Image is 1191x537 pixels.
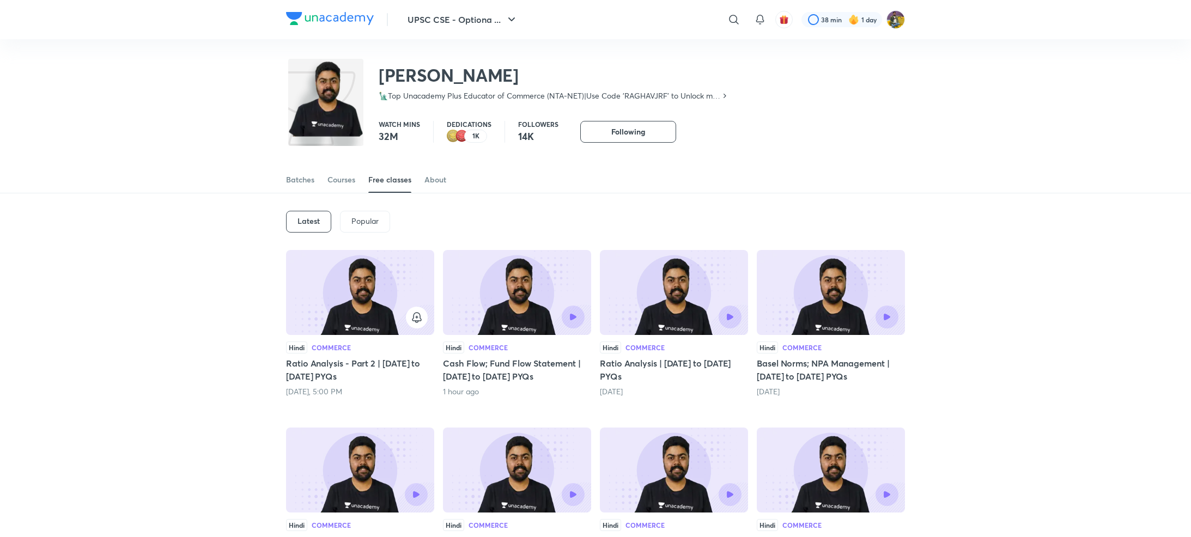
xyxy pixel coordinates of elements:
span: Following [611,126,645,137]
div: Commerce [625,344,665,351]
h2: [PERSON_NAME] [379,64,729,86]
h6: Latest [297,217,320,225]
div: Hindi [286,341,307,353]
a: Company Logo [286,12,374,28]
button: UPSC CSE - Optiona ... [401,9,525,30]
img: avatar [779,15,789,25]
img: streak [848,14,859,25]
a: Free classes [368,167,411,193]
div: Hindi [600,341,621,353]
div: 1 hour ago [443,386,591,397]
p: Popular [351,217,379,225]
p: Followers [518,121,558,127]
p: 1K [472,132,479,140]
div: Today, 5:00 PM [286,386,434,397]
div: Ratio Analysis | June 2012 to June 2025 PYQs [600,250,748,397]
button: Following [580,121,676,143]
div: About [424,174,446,185]
div: Courses [327,174,355,185]
div: Hindi [443,519,464,531]
div: Commerce [782,522,822,528]
p: 🗽Top Unacademy Plus Educator of Commerce (NTA-NET)|Use Code 'RAGHAVJRF' to Unlock my Free Content... [379,90,720,101]
a: About [424,167,446,193]
div: Batches [286,174,314,185]
div: Commerce [312,522,351,528]
p: 32M [379,130,420,143]
div: 9 days ago [600,386,748,397]
h5: Ratio Analysis | [DATE] to [DATE] PYQs [600,357,748,383]
div: Hindi [286,519,307,531]
div: Cash Flow; Fund Flow Statement | June 2012 to June 2025 PYQs [443,250,591,397]
div: Hindi [757,341,778,353]
div: Basel Norms; NPA Management | June 2012 to June 2025 PYQs [757,250,905,397]
div: Hindi [600,519,621,531]
h5: Basel Norms; NPA Management | [DATE] to [DATE] PYQs [757,357,905,383]
img: sajan k [886,10,905,29]
img: educator badge2 [447,130,460,143]
div: Ratio Analysis - Part 2 | June 2012 to June 2025 PYQs [286,250,434,397]
a: Batches [286,167,314,193]
div: Commerce [782,344,822,351]
div: Commerce [469,522,508,528]
div: Hindi [443,341,464,353]
div: Hindi [757,519,778,531]
img: educator badge1 [455,130,469,143]
div: Commerce [469,344,508,351]
img: Company Logo [286,12,374,25]
div: Commerce [312,344,351,351]
div: 1 month ago [757,386,905,397]
p: Dedications [447,121,491,127]
button: avatar [775,11,793,28]
p: Watch mins [379,121,420,127]
h5: Ratio Analysis - Part 2 | [DATE] to [DATE] PYQs [286,357,434,383]
div: Free classes [368,174,411,185]
p: 14K [518,130,558,143]
h5: Cash Flow; Fund Flow Statement | [DATE] to [DATE] PYQs [443,357,591,383]
a: Courses [327,167,355,193]
div: Commerce [625,522,665,528]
